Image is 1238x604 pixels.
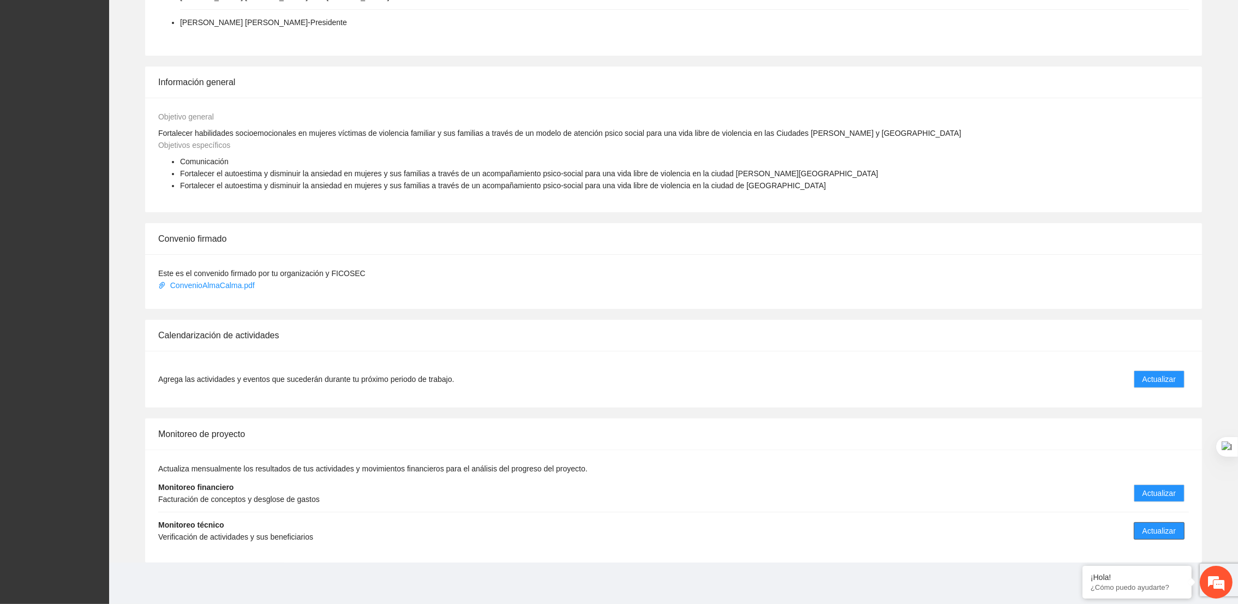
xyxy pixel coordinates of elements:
[180,157,229,166] span: Comunicación
[1143,487,1176,499] span: Actualizar
[158,67,1189,98] div: Información general
[1134,370,1185,388] button: Actualizar
[158,373,454,385] span: Agrega las actividades y eventos que sucederán durante tu próximo periodo de trabajo.
[158,282,166,289] span: paper-clip
[158,483,234,492] strong: Monitoreo financiero
[158,269,366,278] span: Este es el convenido firmado por tu organización y FICOSEC
[1134,522,1185,540] button: Actualizar
[158,418,1189,450] div: Monitoreo de proyecto
[158,320,1189,351] div: Calendarización de actividades
[1143,373,1176,385] span: Actualizar
[179,5,205,32] div: Minimizar ventana de chat en vivo
[63,146,151,256] span: Estamos en línea.
[158,495,320,504] span: Facturación de conceptos y desglose de gastos
[158,281,257,290] a: ConvenioAlmaCalma.pdf
[158,223,1189,254] div: Convenio firmado
[158,464,588,473] span: Actualiza mensualmente los resultados de tus actividades y movimientos financieros para el anális...
[158,141,230,149] span: Objetivos específicos
[180,169,878,178] span: Fortalecer el autoestima y disminuir la ansiedad en mujeres y sus familias a través de un acompañ...
[158,533,313,541] span: Verificación de actividades y sus beneficiarios
[1091,573,1183,582] div: ¡Hola!
[158,129,961,137] span: Fortalecer habilidades socioemocionales en mujeres víctimas de violencia familiar y sus familias ...
[158,112,214,121] span: Objetivo general
[1091,583,1183,591] p: ¿Cómo puedo ayudarte?
[180,16,347,28] li: [PERSON_NAME] [PERSON_NAME] - Presidente
[158,521,224,529] strong: Monitoreo técnico
[5,298,208,336] textarea: Escriba su mensaje y pulse “Intro”
[180,181,826,190] span: Fortalecer el autoestima y disminuir la ansiedad en mujeres y sus familias a través de un acompañ...
[57,56,183,70] div: Chatee con nosotros ahora
[1143,525,1176,537] span: Actualizar
[1134,485,1185,502] button: Actualizar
